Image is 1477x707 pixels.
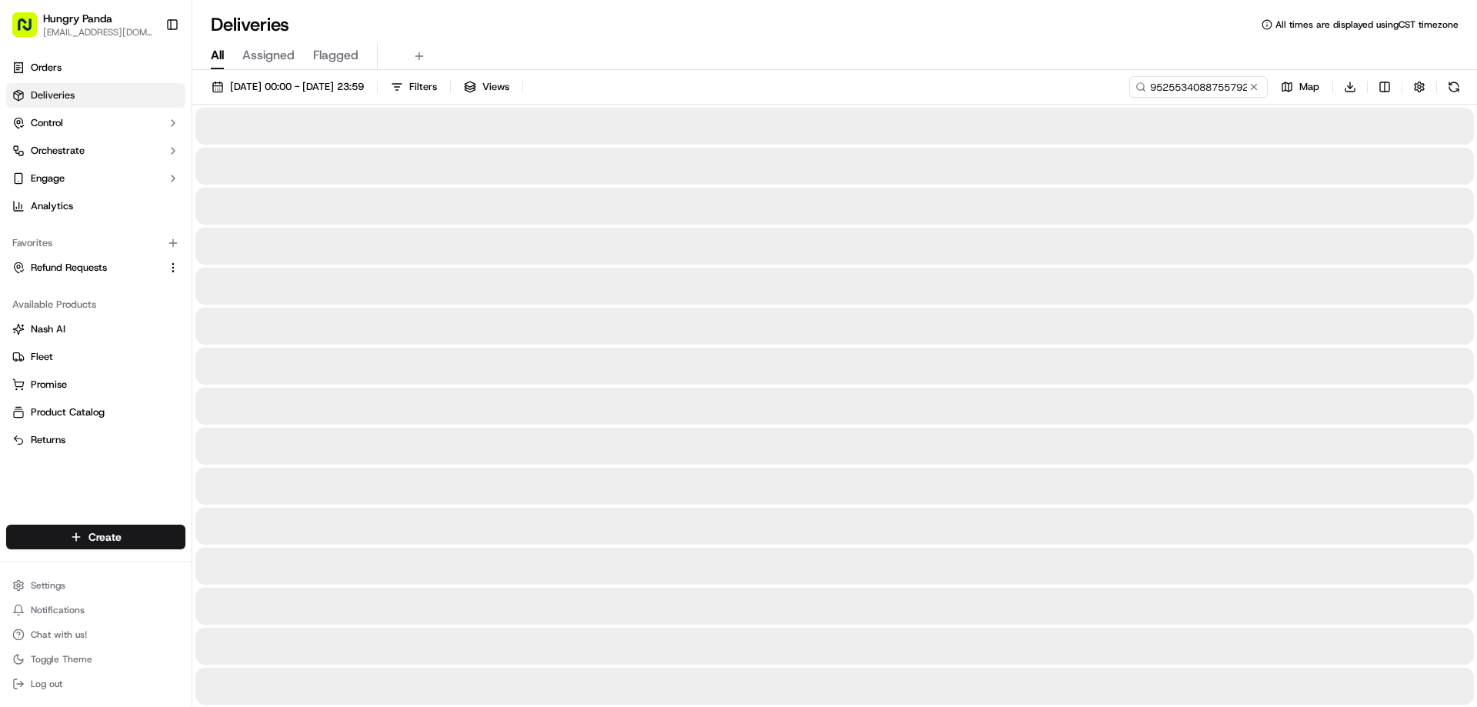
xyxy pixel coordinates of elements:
button: Refund Requests [6,255,185,280]
span: Analytics [31,199,73,213]
span: Flagged [313,46,358,65]
span: Create [88,529,122,545]
button: Hungry Panda[EMAIL_ADDRESS][DOMAIN_NAME] [6,6,159,43]
a: Promise [12,378,179,392]
span: Promise [31,378,67,392]
div: Available Products [6,292,185,317]
h1: Deliveries [211,12,289,37]
span: Returns [31,433,65,447]
button: Promise [6,372,185,397]
span: [DATE] 00:00 - [DATE] 23:59 [230,80,364,94]
span: Log out [31,678,62,690]
span: Settings [31,579,65,592]
a: Refund Requests [12,261,161,275]
a: Orders [6,55,185,80]
span: Orders [31,61,62,75]
span: Map [1299,80,1319,94]
a: Product Catalog [12,405,179,419]
button: Refresh [1443,76,1465,98]
span: Orchestrate [31,144,85,158]
button: Engage [6,166,185,191]
span: Engage [31,172,65,185]
button: Nash AI [6,317,185,342]
button: Hungry Panda [43,11,112,26]
button: Filters [384,76,444,98]
span: Chat with us! [31,629,87,641]
button: Returns [6,428,185,452]
span: All [211,46,224,65]
button: Map [1274,76,1326,98]
a: Nash AI [12,322,179,336]
span: Assigned [242,46,295,65]
a: Returns [12,433,179,447]
span: Refund Requests [31,261,107,275]
span: Control [31,116,63,130]
button: Views [457,76,516,98]
button: Fleet [6,345,185,369]
span: Filters [409,80,437,94]
span: Views [482,80,509,94]
a: Fleet [12,350,179,364]
span: Toggle Theme [31,653,92,665]
button: Control [6,111,185,135]
button: Log out [6,673,185,695]
button: [EMAIL_ADDRESS][DOMAIN_NAME] [43,26,153,38]
span: Nash AI [31,322,65,336]
button: Notifications [6,599,185,621]
button: [DATE] 00:00 - [DATE] 23:59 [205,76,371,98]
a: Analytics [6,194,185,218]
div: Favorites [6,231,185,255]
span: All times are displayed using CST timezone [1275,18,1459,31]
a: Deliveries [6,83,185,108]
button: Product Catalog [6,400,185,425]
span: Notifications [31,604,85,616]
span: Product Catalog [31,405,105,419]
button: Toggle Theme [6,649,185,670]
input: Type to search [1129,76,1268,98]
button: Orchestrate [6,138,185,163]
button: Settings [6,575,185,596]
button: Create [6,525,185,549]
span: Deliveries [31,88,75,102]
span: Fleet [31,350,53,364]
button: Chat with us! [6,624,185,645]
